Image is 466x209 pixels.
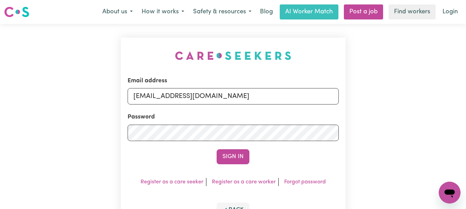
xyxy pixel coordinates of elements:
[189,5,256,19] button: Safety & resources
[4,4,29,20] a: Careseekers logo
[439,182,461,204] iframe: Button to launch messaging window
[128,76,167,85] label: Email address
[438,4,462,19] a: Login
[98,5,137,19] button: About us
[284,179,326,185] a: Forgot password
[141,179,203,185] a: Register as a care seeker
[389,4,436,19] a: Find workers
[137,5,189,19] button: How it works
[280,4,338,19] a: AI Worker Match
[128,113,155,122] label: Password
[344,4,383,19] a: Post a job
[256,4,277,19] a: Blog
[4,6,29,18] img: Careseekers logo
[128,88,339,104] input: Email address
[212,179,276,185] a: Register as a care worker
[217,149,249,164] button: Sign In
